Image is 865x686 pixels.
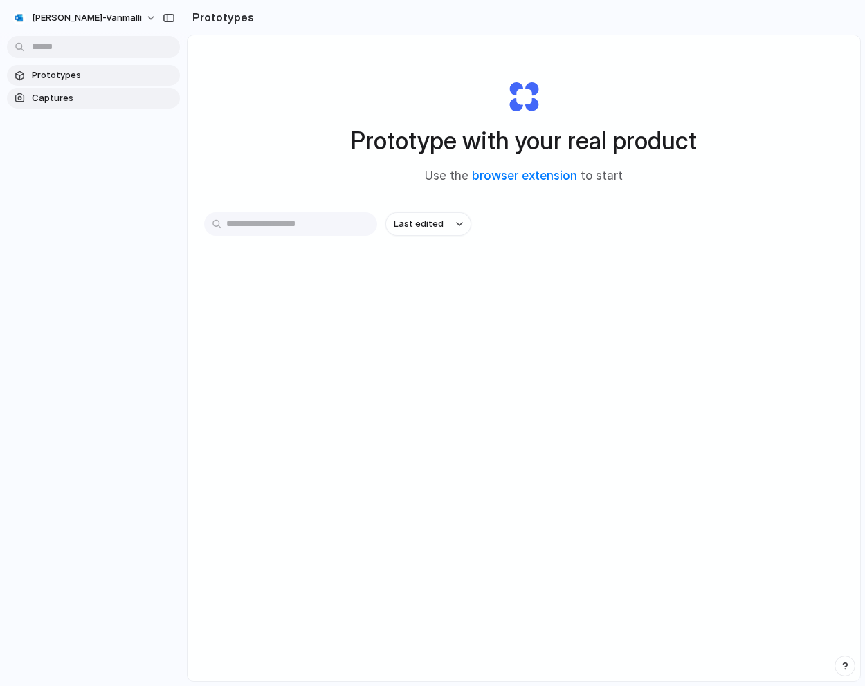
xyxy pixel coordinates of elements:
span: [PERSON_NAME]-vanmalli [32,11,142,25]
span: Last edited [394,217,444,231]
span: Use the to start [425,167,623,185]
a: browser extension [472,169,577,183]
a: Captures [7,88,180,109]
h2: Prototypes [187,9,254,26]
button: [PERSON_NAME]-vanmalli [7,7,163,29]
h1: Prototype with your real product [351,122,697,159]
button: Last edited [385,212,471,236]
a: Prototypes [7,65,180,86]
span: Prototypes [32,68,174,82]
span: Captures [32,91,174,105]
